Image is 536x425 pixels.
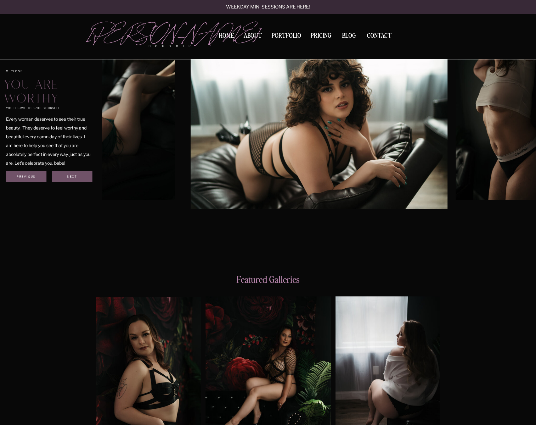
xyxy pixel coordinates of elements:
a: Weekday mini sessions are here! [209,5,327,10]
a: x. Close [6,69,35,73]
h2: Featured Galleries [191,274,345,289]
p: You are worthy [4,79,88,106]
p: Every woman deserves to see their true beauty. They deserve to feel worthy and beautiful every da... [6,115,91,161]
div: Previous [7,175,45,179]
a: [PERSON_NAME] [88,22,201,41]
a: Portfolio [269,33,303,41]
a: Pricing [309,33,333,41]
p: you desrve to spoil yourself [6,106,83,110]
a: Contact [364,33,394,39]
p: boudoir [149,44,201,48]
div: Next [53,175,91,179]
a: BLOG [339,33,359,38]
